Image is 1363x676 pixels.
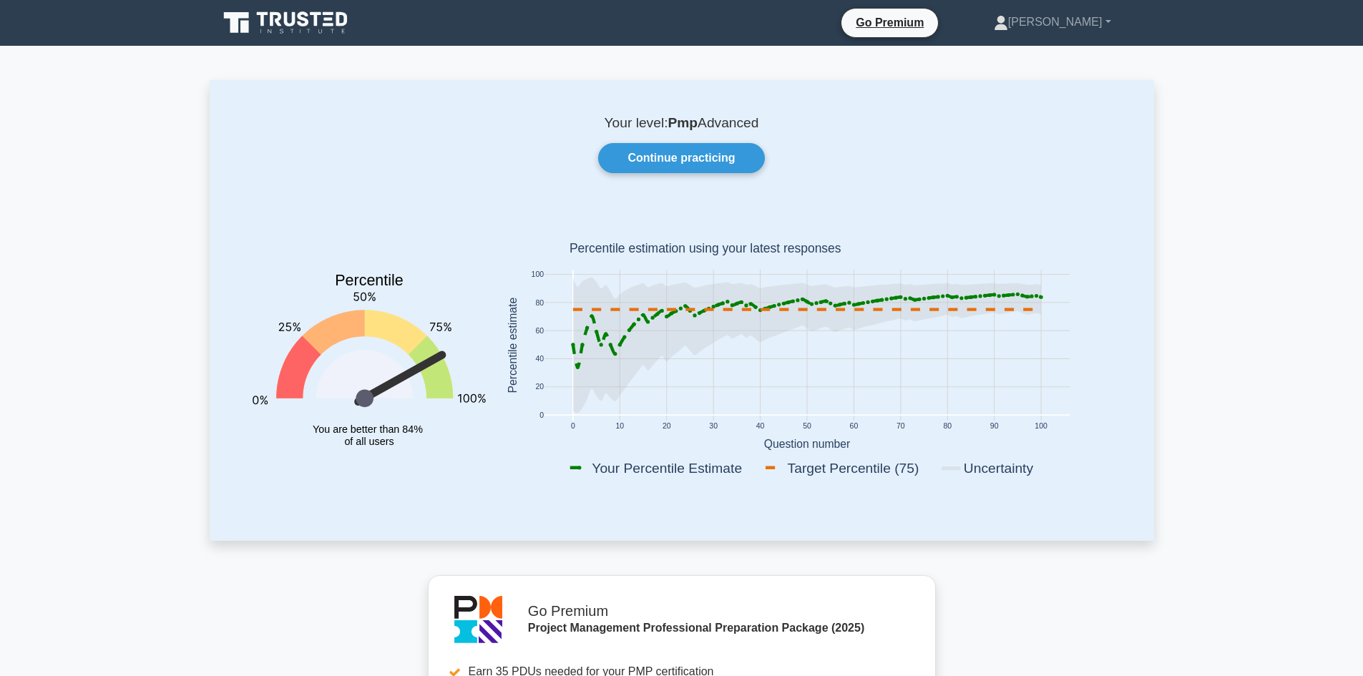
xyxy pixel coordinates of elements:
[344,436,394,447] tspan: of all users
[803,423,811,431] text: 50
[615,423,624,431] text: 10
[668,115,698,130] b: Pmp
[897,423,905,431] text: 70
[535,383,544,391] text: 20
[709,423,718,431] text: 30
[763,438,850,450] text: Question number
[244,114,1120,132] p: Your level: Advanced
[943,423,952,431] text: 80
[335,273,404,290] text: Percentile
[990,423,998,431] text: 90
[535,356,544,363] text: 40
[535,327,544,335] text: 60
[570,423,575,431] text: 0
[531,271,544,279] text: 100
[662,423,670,431] text: 20
[313,423,423,435] tspan: You are better than 84%
[506,298,518,393] text: Percentile estimate
[1035,423,1047,431] text: 100
[539,411,544,419] text: 0
[847,14,932,31] a: Go Premium
[756,423,764,431] text: 40
[959,8,1145,36] a: [PERSON_NAME]
[569,242,841,256] text: Percentile estimation using your latest responses
[849,423,858,431] text: 60
[535,299,544,307] text: 80
[598,143,764,173] a: Continue practicing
